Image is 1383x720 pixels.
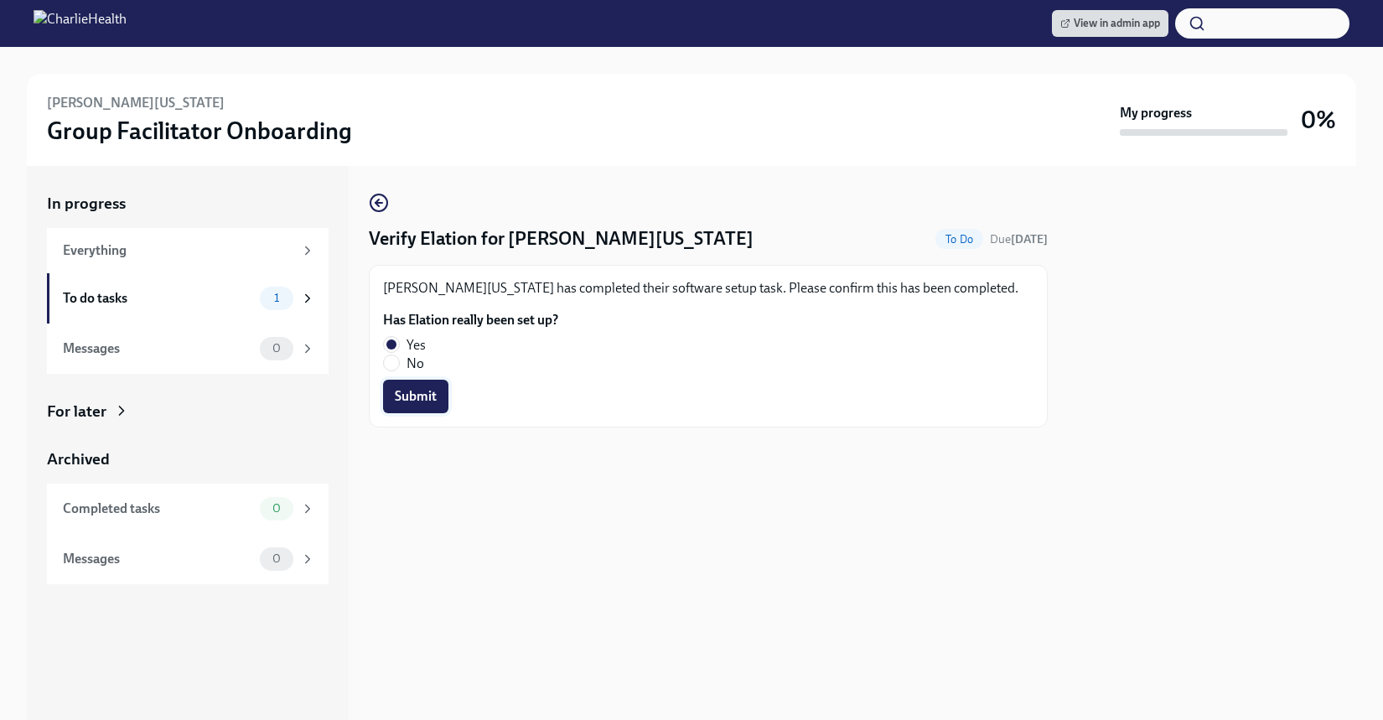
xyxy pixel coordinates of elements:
h3: 0% [1301,105,1336,135]
span: No [407,355,424,373]
span: View in admin app [1060,15,1160,32]
a: Messages0 [47,534,329,584]
h3: Group Facilitator Onboarding [47,116,352,146]
div: Everything [63,241,293,260]
a: Archived [47,448,329,470]
strong: My progress [1120,104,1192,122]
div: Messages [63,550,253,568]
div: To do tasks [63,289,253,308]
span: To Do [935,233,983,246]
a: For later [47,401,329,422]
h4: Verify Elation for [PERSON_NAME][US_STATE] [369,226,754,251]
div: Completed tasks [63,500,253,518]
span: October 4th, 2025 10:00 [990,231,1048,247]
h6: [PERSON_NAME][US_STATE] [47,94,225,112]
span: Due [990,232,1048,246]
a: Messages0 [47,324,329,374]
a: In progress [47,193,329,215]
span: 0 [262,502,291,515]
strong: [DATE] [1011,232,1048,246]
a: To do tasks1 [47,273,329,324]
span: Submit [395,388,437,405]
div: For later [47,401,106,422]
a: Completed tasks0 [47,484,329,534]
img: CharlieHealth [34,10,127,37]
p: [PERSON_NAME][US_STATE] has completed their software setup task. Please confirm this has been com... [383,279,1033,298]
span: Yes [407,336,426,355]
span: 0 [262,342,291,355]
a: View in admin app [1052,10,1168,37]
a: Everything [47,228,329,273]
div: Messages [63,339,253,358]
span: 0 [262,552,291,565]
span: 1 [264,292,289,304]
button: Submit [383,380,448,413]
label: Has Elation really been set up? [383,311,558,329]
